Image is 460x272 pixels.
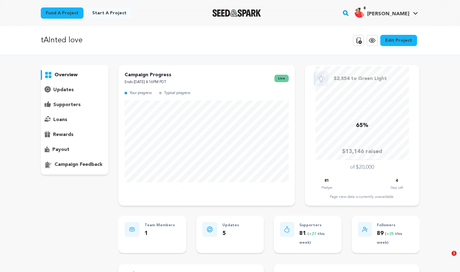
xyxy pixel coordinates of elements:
[125,71,171,79] p: Campaign Progress
[350,164,374,171] p: of $20,000
[439,251,454,266] iframe: Intercom live chat
[52,146,69,153] p: payout
[377,232,402,245] span: ( this week)
[299,229,335,247] p: 81
[41,70,109,80] button: overview
[299,222,335,229] p: Supporters
[361,5,368,12] span: 8
[274,75,289,82] span: live
[222,229,239,238] p: 5
[164,90,190,97] p: Typical progress
[41,115,109,125] button: loans
[212,9,261,17] img: Seed&Spark Logo Dark Mode
[396,177,398,185] p: 4
[53,86,74,94] p: updates
[130,90,152,97] p: Your progress
[355,8,409,18] div: Lisa S.'s Profile
[321,185,332,191] p: Pledges
[353,7,419,20] span: Lisa S.'s Profile
[53,131,74,138] p: rewards
[41,100,109,110] button: supporters
[53,116,67,124] p: loans
[311,195,413,199] div: Page view data is currently unavailable.
[299,232,325,245] span: ( this week)
[356,121,368,130] p: 65%
[41,7,83,19] a: Fund a project
[145,222,175,229] p: Team Members
[325,177,329,185] p: 81
[55,71,78,79] p: overview
[380,35,417,46] a: Edit Project
[212,9,261,17] a: Seed&Spark Homepage
[391,185,403,191] p: Days Left
[41,130,109,140] button: rewards
[41,160,109,170] button: campaign feedback
[367,12,409,16] span: [PERSON_NAME]
[55,161,102,168] p: campaign feedback
[41,145,109,155] button: payout
[41,35,83,46] p: tAInted love
[353,7,419,18] a: Lisa S.'s Profile
[309,232,317,236] span: +27
[377,229,413,247] p: 89
[386,232,395,236] span: +25
[222,222,239,229] p: Updates
[53,101,81,109] p: supporters
[41,85,109,95] button: updates
[145,229,175,238] p: 1
[377,222,413,229] p: Followers
[87,7,131,19] a: Start a project
[125,79,171,86] p: Ends [DATE] 4:16PM PDT
[452,251,457,256] span: 1
[355,8,365,18] img: picture.jpeg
